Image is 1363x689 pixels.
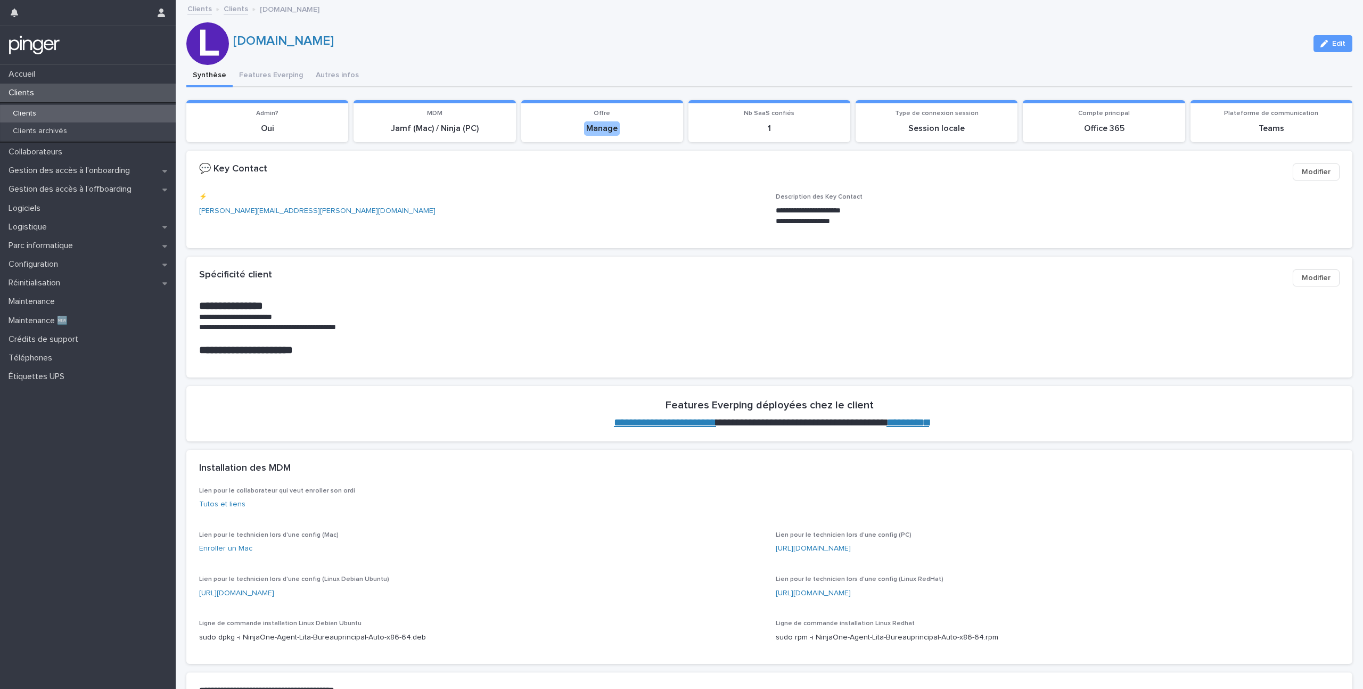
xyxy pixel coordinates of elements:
p: Session locale [862,124,1011,134]
h2: 💬 Key Contact [199,163,267,175]
span: Lien pour le technicien lors d'une config (Mac) [199,532,339,538]
p: Configuration [4,259,67,269]
a: [URL][DOMAIN_NAME] [776,589,851,597]
p: Jamf (Mac) / Ninja (PC) [360,124,509,134]
p: [DOMAIN_NAME] [260,3,319,14]
span: Ligne de commande installation Linux Redhat [776,620,915,627]
a: [URL][DOMAIN_NAME] [776,545,851,552]
p: Collaborateurs [4,147,71,157]
a: [PERSON_NAME][EMAIL_ADDRESS][PERSON_NAME][DOMAIN_NAME] [199,207,436,215]
img: mTgBEunGTSyRkCgitkcU [9,35,60,56]
button: Modifier [1293,163,1340,181]
span: Lien pour le technicien lors d'une config (PC) [776,532,912,538]
p: Réinitialisation [4,278,69,288]
span: Lien pour le technicien lors d'une config (Linux RedHat) [776,576,943,583]
span: Admin? [256,110,278,117]
a: Clients [187,2,212,14]
span: Ligne de commande installation Linux Debian Ubuntu [199,620,362,627]
p: Logistique [4,222,55,232]
p: Clients archivés [4,127,76,136]
p: Maintenance [4,297,63,307]
button: Synthèse [186,65,233,87]
span: Description des Key Contact [776,194,863,200]
button: Edit [1313,35,1352,52]
p: Clients [4,109,45,118]
span: Modifier [1302,167,1331,177]
p: Parc informatique [4,241,81,251]
span: ⚡️ [199,194,207,200]
a: Tutos et liens [199,501,245,508]
span: MDM [427,110,442,117]
span: Compte principal [1078,110,1130,117]
a: Clients [224,2,248,14]
span: Modifier [1302,273,1331,283]
button: Features Everping [233,65,309,87]
div: Manage [584,121,620,136]
p: Clients [4,88,43,98]
p: sudo dpkg -i NinjaOne-Agent-Lita-Bureauprincipal-Auto-x86-64.deb [199,632,763,643]
span: Type de connexion session [895,110,979,117]
button: Autres infos [309,65,365,87]
h2: Installation des MDM [199,463,291,474]
p: Office 365 [1029,124,1178,134]
p: Étiquettes UPS [4,372,73,382]
span: Lien pour le technicien lors d'une config (Linux Debian Ubuntu) [199,576,389,583]
p: Crédits de support [4,334,87,344]
span: Edit [1332,40,1345,47]
p: 1 [695,124,844,134]
a: [DOMAIN_NAME] [233,35,334,47]
span: Nb SaaS confiés [744,110,794,117]
button: Modifier [1293,269,1340,286]
p: Gestion des accès à l’onboarding [4,166,138,176]
span: Plateforme de communication [1224,110,1318,117]
p: Téléphones [4,353,61,363]
p: Accueil [4,69,44,79]
a: Enroller un Mac [199,545,252,552]
p: Oui [193,124,342,134]
p: sudo rpm -i NinjaOne-Agent-Lita-Bureauprincipal-Auto-x86-64.rpm [776,632,1340,643]
p: Maintenance 🆕 [4,316,76,326]
p: Logiciels [4,203,49,214]
p: Gestion des accès à l’offboarding [4,184,140,194]
a: [URL][DOMAIN_NAME] [199,589,274,597]
h2: Spécificité client [199,269,272,281]
span: Offre [594,110,610,117]
p: Teams [1197,124,1346,134]
span: Lien pour le collaborateur qui veut enroller son ordi [199,488,355,494]
h2: Features Everping déployées chez le client [666,399,874,412]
